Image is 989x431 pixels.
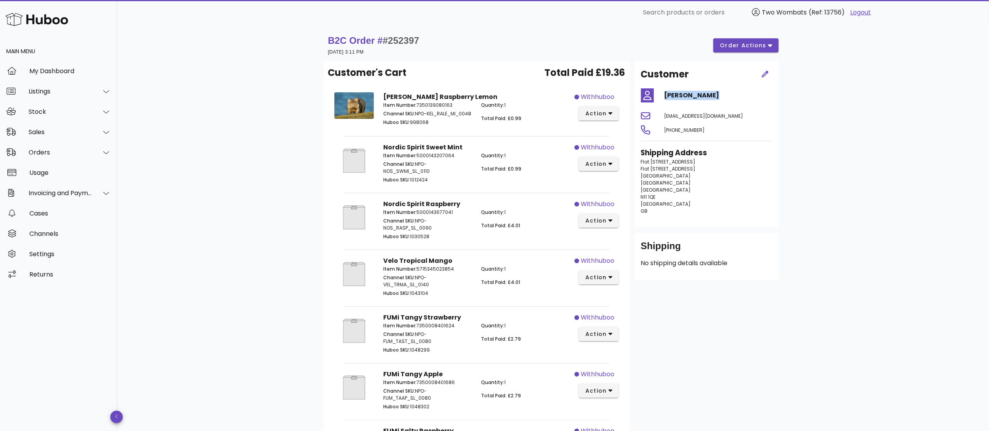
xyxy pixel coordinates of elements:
span: Channel SKU: [383,331,415,338]
p: 998068 [383,119,472,126]
p: 1048299 [383,347,472,354]
span: action [585,110,607,118]
span: Channel SKU: [383,110,415,117]
span: Huboo SKU: [383,176,410,183]
small: [DATE] 3:11 PM [328,49,364,55]
span: Total Paid £19.36 [545,66,625,80]
img: Huboo Logo [5,11,68,28]
button: action [579,384,619,398]
span: #252397 [383,35,419,46]
span: action [585,330,607,338]
span: Channel SKU: [383,388,415,394]
strong: Velo Tropical Mango [383,256,452,265]
img: Product Image [334,256,374,292]
p: 7350139080163 [383,102,472,109]
strong: Nordic Spirit Raspberry [383,199,460,208]
p: NPO-FUM_TAAP_SL_0080 [383,388,472,402]
p: NPO-VEL_TRMA_SL_0140 [383,274,472,288]
img: Product Image [334,313,374,349]
span: Huboo SKU: [383,290,410,296]
span: Total Paid: £0.99 [481,115,521,122]
div: Channels [29,230,111,237]
div: Sales [29,128,92,136]
span: Item Number: [383,209,416,215]
div: Orders [29,149,92,156]
p: 1 [481,266,570,273]
p: 7350008401624 [383,322,472,329]
span: Customer's Cart [328,66,407,80]
strong: Nordic Spirit Sweet Mint [383,143,463,152]
span: Channel SKU: [383,217,415,224]
div: Usage [29,169,111,176]
span: [GEOGRAPHIC_DATA] [641,172,691,179]
p: 5000143677041 [383,209,472,216]
p: 5000143207064 [383,152,472,159]
span: Item Number: [383,102,416,108]
button: order actions [713,38,778,52]
button: action [579,327,619,341]
div: Returns [29,271,111,278]
p: No shipping details available [641,259,772,268]
span: N11 1QE [641,194,656,200]
div: Listings [29,88,92,95]
img: Product Image [334,143,374,179]
span: Total Paid: £4.01 [481,279,520,286]
p: 1012424 [383,176,472,183]
span: Quantity: [481,266,504,272]
span: [EMAIL_ADDRESS][DOMAIN_NAME] [664,113,743,119]
span: Huboo SKU: [383,233,410,240]
span: [GEOGRAPHIC_DATA] [641,187,691,193]
span: Flat [STREET_ADDRESS] [641,158,696,165]
span: GB [641,208,648,214]
span: Quantity: [481,322,504,329]
span: Total Paid: £4.01 [481,222,520,229]
div: Cases [29,210,111,217]
span: action [585,273,607,282]
span: Quantity: [481,152,504,159]
span: Huboo SKU: [383,403,410,410]
span: Flat [STREET_ADDRESS] [641,165,696,172]
span: withhuboo [581,370,614,379]
div: Stock [29,108,92,115]
span: Quantity: [481,209,504,215]
h4: [PERSON_NAME] [664,91,772,100]
div: My Dashboard [29,67,111,75]
img: Product Image [334,370,374,406]
span: [PHONE_NUMBER] [664,127,705,133]
p: 1 [481,322,570,329]
a: Logout [850,8,871,17]
span: withhuboo [581,92,614,102]
p: 1043104 [383,290,472,297]
span: Channel SKU: [383,161,415,167]
span: Quantity: [481,379,504,386]
span: withhuboo [581,143,614,152]
span: Total Paid: £0.99 [481,165,521,172]
span: order actions [720,41,766,50]
span: [GEOGRAPHIC_DATA] [641,180,691,186]
span: Two Wombats [762,8,807,17]
div: Invoicing and Payments [29,189,92,197]
strong: FUMi Tangy Strawberry [383,313,461,322]
div: Shipping [641,240,772,259]
span: Quantity: [481,102,504,108]
p: 7350008401686 [383,379,472,386]
span: Item Number: [383,379,416,386]
button: action [579,106,619,120]
span: Total Paid: £2.79 [481,336,521,342]
span: withhuboo [581,199,614,209]
span: Item Number: [383,152,416,159]
button: action [579,270,619,284]
span: Total Paid: £2.79 [481,392,521,399]
span: action [585,160,607,168]
span: (Ref: 13756) [809,8,845,17]
button: action [579,214,619,228]
p: 1 [481,152,570,159]
span: Huboo SKU: [383,347,410,353]
span: Huboo SKU: [383,119,410,126]
span: Item Number: [383,322,416,329]
strong: FUMi Tangy Apple [383,370,443,379]
span: action [585,387,607,395]
span: Item Number: [383,266,416,272]
h3: Shipping Address [641,147,772,158]
div: Settings [29,250,111,258]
